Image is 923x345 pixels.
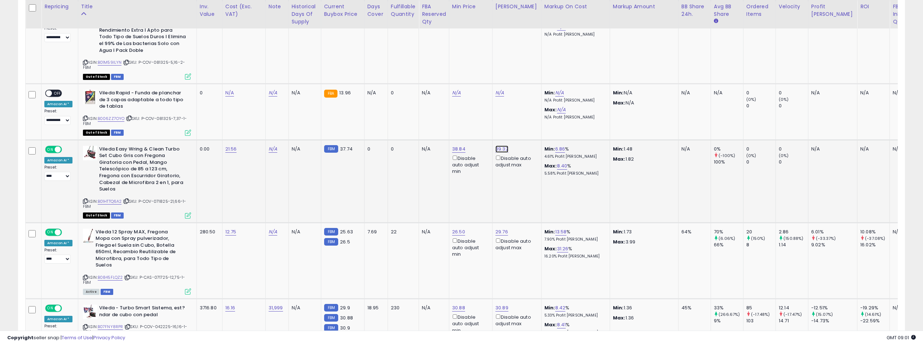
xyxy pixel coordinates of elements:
div: 6.01% [811,229,857,235]
a: 30.88 [452,304,465,312]
div: Preset: [44,26,72,42]
div: N/A [811,90,852,96]
div: Disable auto adjust max [495,154,536,168]
div: Note [269,3,286,10]
a: 30.89 [495,304,508,312]
div: FBA Reserved Qty [422,3,446,26]
b: Min: [544,304,555,311]
b: Min: [544,145,555,152]
small: (0%) [746,97,756,102]
span: | SKU: P-COV-081325-7,37-1-FBM [83,116,187,126]
div: N/A [714,90,738,96]
div: 0 [200,90,217,96]
a: N/A [225,89,234,97]
div: N/A [811,146,852,152]
div: Fulfillable Quantity [391,3,416,18]
div: Amazon AI * [44,240,72,246]
b: Vileda Recambio Turbo,Compatible con Todos los Sistemas Turbo de Vileda I Rendimiento Extra I Apt... [99,7,187,55]
div: % [544,246,604,259]
img: 416yEoV4oCL._SL40_.jpg [83,305,97,319]
div: 22 [391,229,413,235]
div: 85 [746,305,776,311]
small: (150%) [751,236,765,241]
div: N/A [292,229,315,235]
div: Min Price [452,3,489,10]
div: Historical Days Of Supply [292,3,318,26]
div: Disable auto adjust max [495,313,536,327]
a: B006ZZ7OYO [98,116,125,122]
small: (0%) [779,153,789,158]
a: N/A [557,106,566,113]
p: 1.36 [613,315,673,321]
div: Ordered Items [746,3,773,18]
span: 2025-08-14 09:01 GMT [887,334,916,341]
b: Max: [544,245,557,252]
div: N/A [893,229,912,235]
div: 20 [746,229,776,235]
a: 13.58 [555,228,567,236]
p: N/A Profit [PERSON_NAME] [544,115,604,120]
div: 3716.80 [200,305,217,311]
span: ON [46,305,55,312]
a: N/A [269,145,277,153]
a: 31,999 [269,304,283,312]
div: 64% [681,229,705,235]
a: 38.84 [452,145,465,153]
strong: Max: [613,314,626,321]
div: 10.08% [860,229,889,235]
a: N/A [452,89,461,97]
small: Avg BB Share. [714,18,718,24]
div: N/A [681,146,705,152]
div: Markup Amount [613,3,675,10]
div: N/A [367,90,382,96]
strong: Copyright [7,334,34,341]
div: 0 [746,90,776,96]
div: ASIN: [83,146,191,218]
div: N/A [893,305,912,311]
div: Preset: [44,248,72,264]
div: Amazon AI * [44,101,72,107]
div: Days Cover [367,3,385,18]
small: (-37.08%) [865,236,885,241]
div: seller snap | | [7,335,125,341]
p: 16.20% Profit [PERSON_NAME] [544,254,604,259]
div: 0 [746,103,776,109]
div: % [544,305,604,318]
div: Cost (Exc. VAT) [225,3,262,18]
div: N/A [681,90,705,96]
p: 3.99 [613,239,673,245]
a: N/A [555,89,564,97]
div: -22.59% [860,318,889,324]
div: Amazon AI * [44,316,72,322]
div: % [544,229,604,242]
a: N/A [495,89,504,97]
strong: Min: [613,304,624,311]
span: FBM [111,130,124,136]
div: N/A [422,90,443,96]
span: 30.88 [340,314,353,321]
a: 8.40 [557,162,568,170]
img: 41BKIsv-D5L._SL40_.jpg [83,90,97,104]
small: FBM [324,314,338,322]
p: 1.82 [613,156,673,162]
div: Disable auto adjust min [452,313,487,334]
p: 1.73 [613,229,673,235]
p: N/A Profit [PERSON_NAME] [544,98,604,103]
div: Velocity [779,3,805,10]
p: 1.48 [613,146,673,152]
a: 6.86 [555,145,565,153]
img: 41AFLfJaMCL._SL40_.jpg [83,146,97,160]
div: N/A [893,146,912,152]
div: Disable auto adjust max [495,237,536,251]
div: Repricing [44,3,75,10]
div: BB Share 24h. [681,3,708,18]
div: Disable auto adjust min [452,154,487,175]
b: Vileda Easy Wring & Clean Turbo Set Cubo Gris con Fregona Giratoria con Pedal, Mango Telescópico ... [99,146,187,194]
div: 66% [714,242,743,248]
p: 4.61% Profit [PERSON_NAME] [544,154,604,159]
span: ON [46,146,55,152]
div: 230 [391,305,413,311]
strong: Min: [613,145,624,152]
div: 14.71 [779,318,808,324]
small: FBM [324,145,338,153]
